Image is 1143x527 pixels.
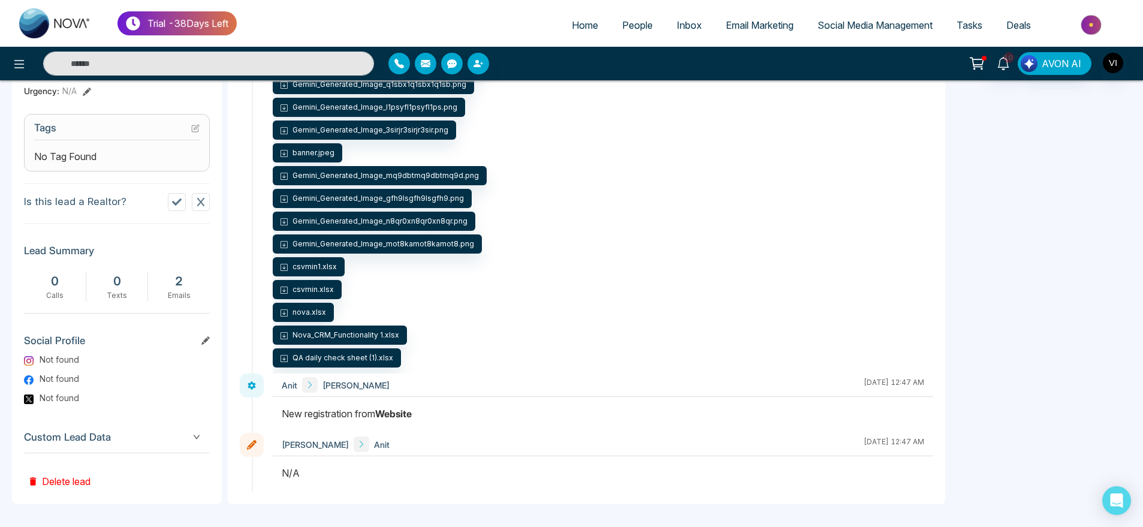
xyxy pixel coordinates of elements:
[24,245,210,263] h3: Lead Summary
[374,438,390,451] span: Anit
[1103,53,1123,73] img: User Avatar
[273,166,933,185] a: Gemini_Generated_Image_mq9dbtmq9dbtmq9d.png
[273,303,334,322] button: nova.xlsx
[273,234,933,254] a: Gemini_Generated_Image_mot8kamot8kamot8.png
[273,280,342,299] button: csvmin.xlsx
[92,272,142,290] div: 0
[1003,52,1014,63] span: 10
[147,16,228,31] p: Trial - 38 Days Left
[40,372,79,385] span: Not found
[24,85,59,97] span: Urgency :
[1049,11,1136,38] img: Market-place.gif
[273,348,401,368] button: QA daily check sheet (1).xlsx
[864,377,924,393] div: [DATE] 12:47 AM
[322,379,390,392] span: [PERSON_NAME]
[273,121,456,140] button: Gemini_Generated_Image_3sirjr3sirjr3sir.png
[273,189,933,208] a: Gemini_Generated_Image_gfh9lsgfh9lsgfh9.png
[273,143,342,162] button: banner.jpeg
[273,212,933,231] a: Gemini_Generated_Image_n8qr0xn8qr0xn8qr.png
[273,257,933,276] a: csvmin1.xlsx
[282,438,349,451] span: [PERSON_NAME]
[622,19,653,31] span: People
[24,375,34,385] img: Facebook Logo
[24,395,34,404] img: Twitter Logo
[154,290,204,301] div: Emails
[30,290,80,301] div: Calls
[273,75,474,94] button: Gemini_Generated_Image_q1sbx1q1sbx1q1sb.png
[726,19,794,31] span: Email Marketing
[1102,486,1131,515] div: Open Intercom Messenger
[193,433,200,441] span: down
[282,379,297,392] span: Anit
[957,19,982,31] span: Tasks
[34,122,200,140] h3: Tags
[273,143,933,162] a: banner.jpeg
[273,98,465,117] button: Gemini_Generated_Image_l1psyfl1psyfl1ps.png
[1018,52,1091,75] button: AVON AI
[40,353,79,366] span: Not found
[989,52,1018,73] a: 10
[273,75,933,94] a: Gemini_Generated_Image_q1sbx1q1sbx1q1sb.png
[273,280,933,299] a: csvmin.xlsx
[945,14,994,37] a: Tasks
[1021,55,1038,72] img: Lead Flow
[30,272,80,290] div: 0
[818,19,933,31] span: Social Media Management
[273,257,345,276] button: csvmin1.xlsx
[273,189,472,208] button: Gemini_Generated_Image_gfh9lsgfh9lsgfh9.png
[273,98,933,117] a: Gemini_Generated_Image_l1psyfl1psyfl1ps.png
[24,194,126,210] p: Is this lead a Realtor?
[1042,56,1081,71] span: AVON AI
[24,453,94,492] button: Delete lead
[994,14,1043,37] a: Deals
[273,212,475,231] button: Gemini_Generated_Image_n8qr0xn8qr0xn8qr.png
[572,19,598,31] span: Home
[92,290,142,301] div: Texts
[864,436,924,452] div: [DATE] 12:47 AM
[677,19,702,31] span: Inbox
[154,272,204,290] div: 2
[665,14,714,37] a: Inbox
[560,14,610,37] a: Home
[273,326,407,345] button: Nova_CRM_Functionality 1.xlsx
[273,166,487,185] button: Gemini_Generated_Image_mq9dbtmq9dbtmq9d.png
[273,348,933,368] a: QA daily check sheet (1).xlsx
[1006,19,1031,31] span: Deals
[273,234,482,254] button: Gemini_Generated_Image_mot8kamot8kamot8.png
[24,335,210,353] h3: Social Profile
[273,326,933,345] a: Nova_CRM_Functionality 1.xlsx
[34,149,96,164] span: No Tag Found
[24,429,210,445] span: Custom Lead Data
[273,303,933,322] a: nova.xlsx
[806,14,945,37] a: Social Media Management
[273,121,933,140] a: Gemini_Generated_Image_3sirjr3sirjr3sir.png
[24,356,34,366] img: Instagram Logo
[40,392,79,404] span: Not found
[62,85,77,97] span: N/A
[714,14,806,37] a: Email Marketing
[19,8,91,38] img: Nova CRM Logo
[610,14,665,37] a: People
